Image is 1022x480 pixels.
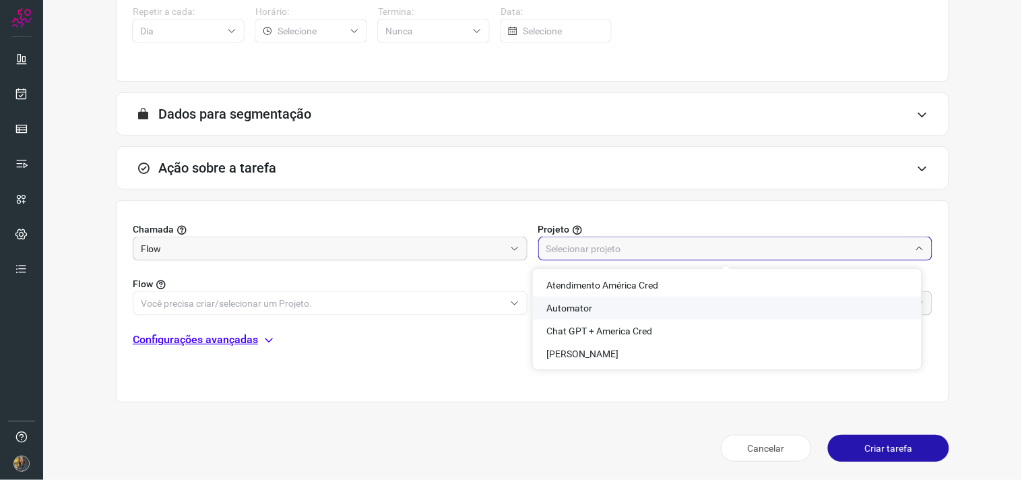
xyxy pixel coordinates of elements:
[546,303,592,313] span: Automator
[255,5,367,19] label: Horário:
[546,326,652,336] span: Chat GPT + America Cred
[158,160,276,176] h3: Ação sobre a tarefa
[140,20,222,42] input: Selecione
[721,435,812,462] button: Cancelar
[538,222,570,237] span: Projeto
[141,292,505,315] input: Você precisa criar/selecionar um Projeto.
[133,332,258,348] p: Configurações avançadas
[278,20,344,42] input: Selecione
[133,222,174,237] span: Chamada
[13,456,30,472] img: 7a73bbd33957484e769acd1c40d0590e.JPG
[501,5,612,19] label: Data:
[385,20,467,42] input: Selecione
[546,237,910,260] input: Selecionar projeto
[546,349,618,359] span: [PERSON_NAME]
[133,5,245,19] label: Repetir a cada:
[523,20,604,42] input: Selecione
[378,5,490,19] label: Termina:
[158,106,311,122] h3: Dados para segmentação
[141,237,505,260] input: Selecionar projeto
[11,8,32,28] img: Logo
[546,280,658,291] span: Atendimento América Cred
[133,277,153,291] span: Flow
[828,435,949,462] button: Criar tarefa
